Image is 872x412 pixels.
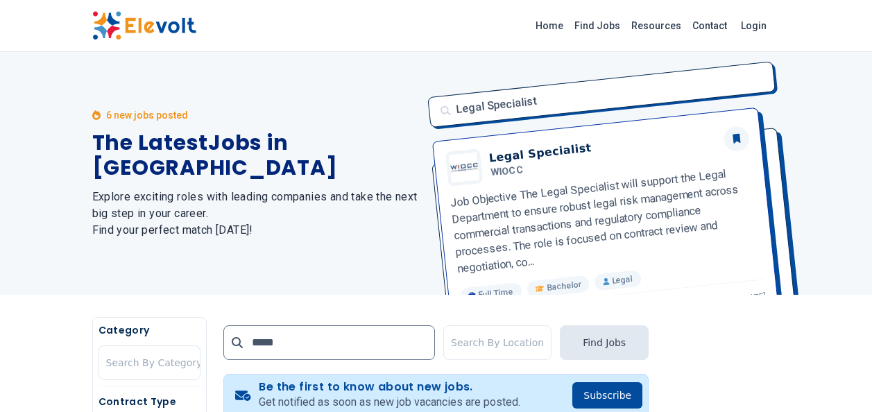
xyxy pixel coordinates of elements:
img: Elevolt [92,11,196,40]
h5: Category [99,323,200,337]
h4: Be the first to know about new jobs. [259,380,520,394]
h2: Explore exciting roles with leading companies and take the next big step in your career. Find you... [92,189,420,239]
a: Contact [687,15,733,37]
button: Subscribe [572,382,642,409]
a: Resources [626,15,687,37]
a: Home [530,15,569,37]
h1: The Latest Jobs in [GEOGRAPHIC_DATA] [92,130,420,180]
button: Find Jobs [560,325,649,360]
h5: Contract Type [99,395,200,409]
p: Get notified as soon as new job vacancies are posted. [259,394,520,411]
a: Login [733,12,775,40]
a: Find Jobs [569,15,626,37]
p: 6 new jobs posted [106,108,188,122]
